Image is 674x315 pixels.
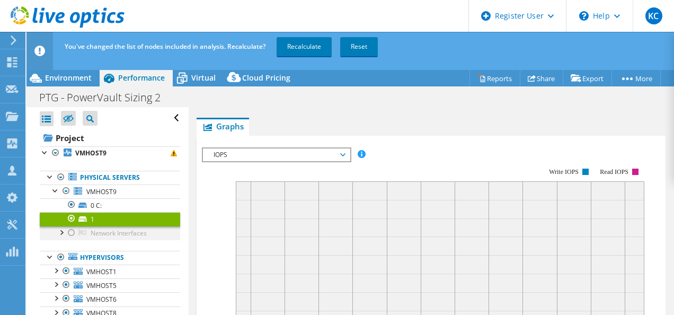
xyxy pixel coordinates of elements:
a: More [611,70,661,86]
a: VMHOST6 [40,292,180,306]
span: VMHOST9 [86,187,117,196]
span: IOPS [208,148,344,161]
span: VMHOST5 [86,281,117,290]
span: VMHOST1 [86,267,117,276]
text: Read IOPS [600,168,628,176]
h1: PTG - PowerVault Sizing 2 [34,92,177,103]
span: Cloud Pricing [242,73,290,83]
span: Virtual [191,73,216,83]
a: Reset [340,37,378,56]
text: Write IOPS [549,168,579,176]
a: VMHOST9 [40,185,180,198]
a: Network Interfaces [40,226,180,240]
span: Graphs [202,121,244,132]
a: Recalculate [277,37,332,56]
a: 1 [40,212,180,226]
a: Project [40,129,180,146]
span: You've changed the list of nodes included in analysis. Recalculate? [65,42,265,51]
span: KC [645,7,662,24]
a: VMHOST9 [40,146,180,160]
b: VMHOST9 [75,148,107,157]
a: VMHOST1 [40,265,180,278]
a: Physical Servers [40,171,180,185]
a: Share [520,70,563,86]
a: VMHOST5 [40,278,180,292]
a: 0 C: [40,198,180,212]
span: Performance [118,73,165,83]
span: Environment [45,73,92,83]
a: Export [563,70,612,86]
svg: \n [579,11,589,21]
a: Hypervisors [40,251,180,265]
span: VMHOST6 [86,295,117,304]
a: Reports [469,70,520,86]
